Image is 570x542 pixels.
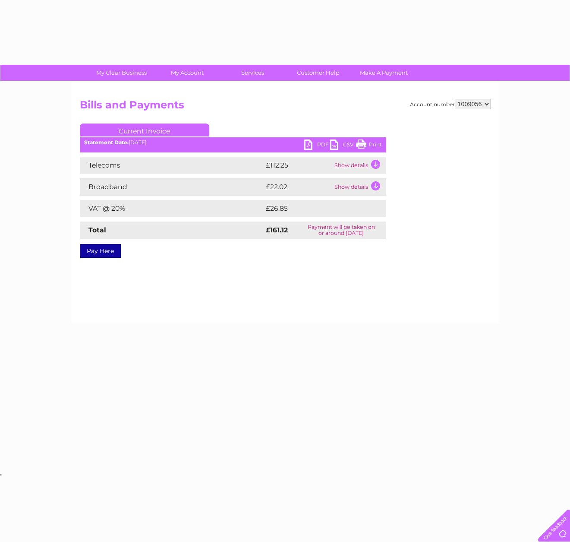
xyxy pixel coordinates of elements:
[264,157,332,174] td: £112.25
[80,157,264,174] td: Telecoms
[151,65,223,81] a: My Account
[217,65,288,81] a: Services
[330,139,356,152] a: CSV
[84,139,129,146] b: Statement Date:
[80,139,386,146] div: [DATE]
[296,222,386,239] td: Payment will be taken on or around [DATE]
[80,178,264,196] td: Broadband
[264,178,332,196] td: £22.02
[264,200,369,217] td: £26.85
[80,200,264,217] td: VAT @ 20%
[80,99,491,115] h2: Bills and Payments
[348,65,419,81] a: Make A Payment
[356,139,382,152] a: Print
[88,226,106,234] strong: Total
[410,99,491,109] div: Account number
[332,157,386,174] td: Show details
[266,226,288,234] strong: £161.12
[80,124,209,136] a: Current Invoice
[86,65,157,81] a: My Clear Business
[80,244,121,258] a: Pay Here
[332,178,386,196] td: Show details
[283,65,354,81] a: Customer Help
[304,139,330,152] a: PDF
